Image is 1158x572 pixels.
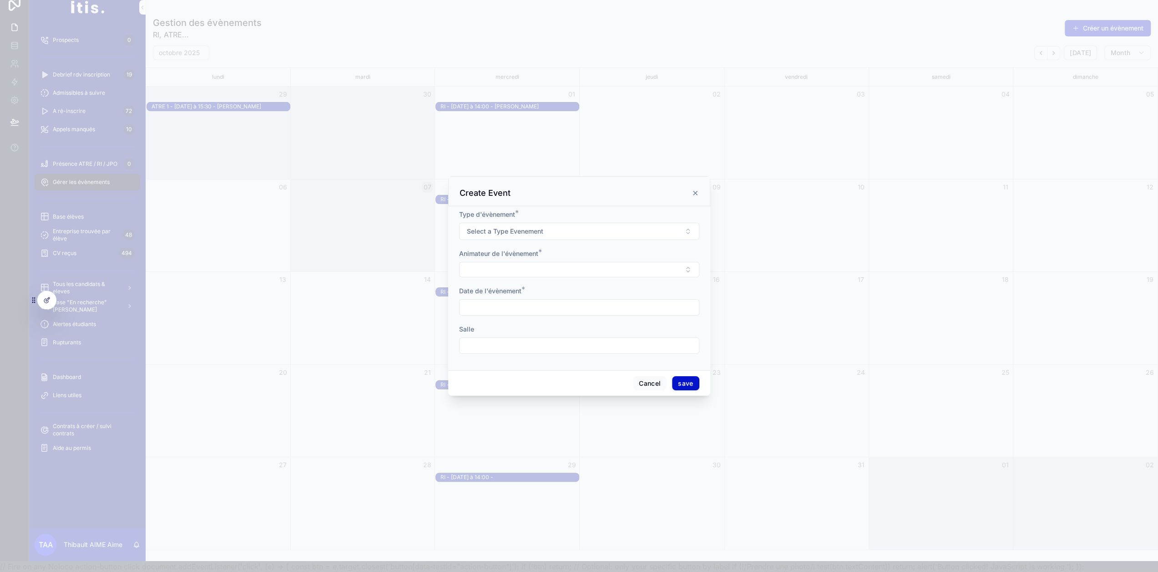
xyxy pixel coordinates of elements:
[459,325,474,333] span: Salle
[467,227,543,236] span: Select a Type Evenement
[459,287,521,295] span: Date de l'évènement
[459,223,699,240] button: Select Button
[459,210,515,218] span: Type d'évènement
[672,376,699,391] button: save
[459,262,699,277] button: Select Button
[459,250,538,257] span: Animateur de l'évènement
[460,188,511,199] h3: Create Event
[633,376,667,391] button: Cancel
